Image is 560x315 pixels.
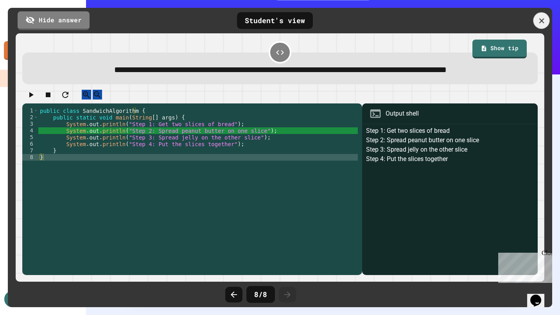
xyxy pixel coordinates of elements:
[22,127,38,134] div: 4
[22,154,38,161] div: 8
[495,250,552,283] iframe: chat widget
[472,40,527,58] a: Show tip
[34,107,38,114] span: Toggle code folding, rows 1 through 8
[18,11,90,30] a: Hide answer
[34,114,38,121] span: Toggle code folding, rows 2 through 7
[3,3,54,50] div: Chat with us now!Close
[366,126,534,275] div: Step 1: Get two slices of bread Step 2: Spread peanut butter on one slice Step 3: Spread jelly on...
[237,12,313,29] div: Student's view
[527,284,552,307] iframe: chat widget
[22,114,38,121] div: 2
[22,121,38,127] div: 3
[386,109,419,118] div: Output shell
[22,147,38,154] div: 7
[22,107,38,114] div: 1
[22,134,38,141] div: 5
[246,286,275,303] div: 8 / 8
[22,141,38,147] div: 6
